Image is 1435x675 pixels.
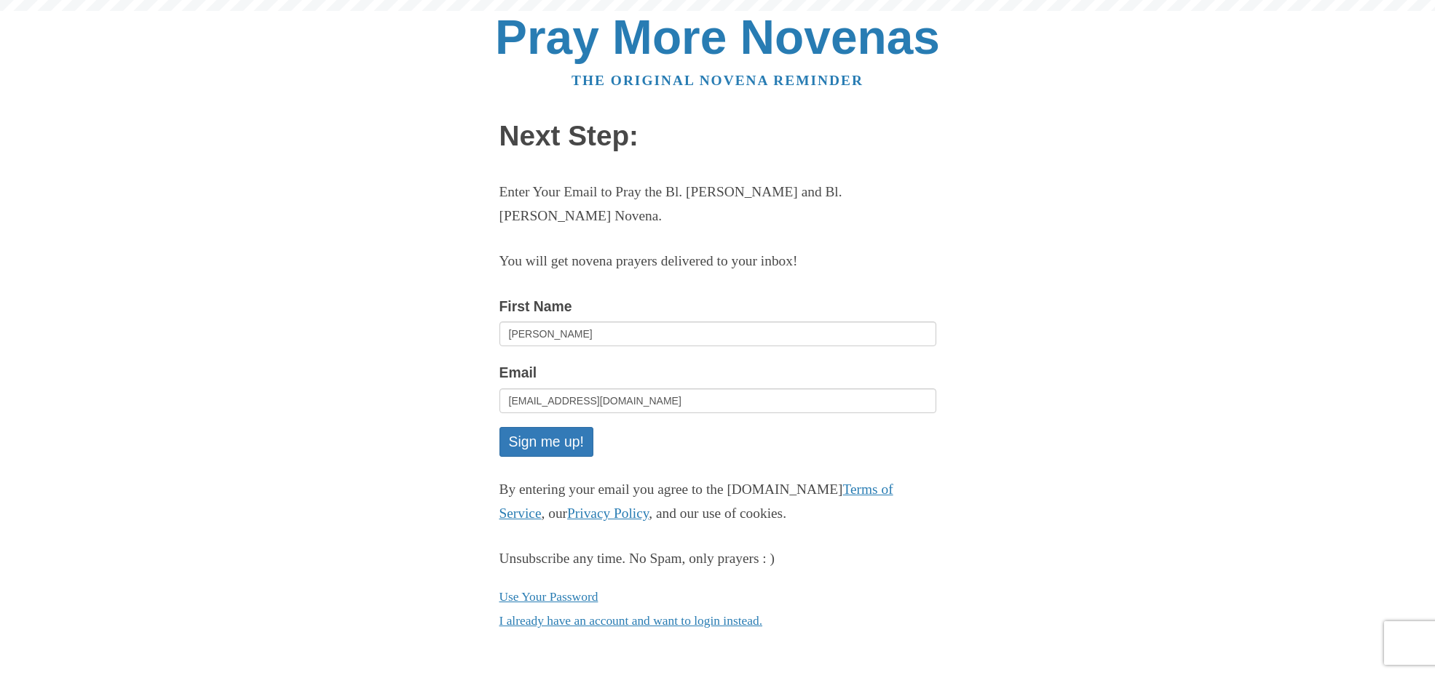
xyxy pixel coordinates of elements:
[499,482,893,521] a: Terms of Service
[499,613,763,628] a: I already have an account and want to login instead.
[567,506,649,521] a: Privacy Policy
[499,547,936,571] div: Unsubscribe any time. No Spam, only prayers : )
[499,321,936,346] input: Optional
[495,10,940,64] a: Pray More Novenas
[499,427,593,457] button: Sign me up!
[499,361,537,385] label: Email
[499,249,936,273] p: You will get novena prayers delivered to your inbox!
[499,478,936,526] p: By entering your email you agree to the [DOMAIN_NAME] , our , and our use of cookies.
[499,295,572,319] label: First Name
[499,589,598,604] a: Use Your Password
[499,180,936,228] p: Enter Your Email to Pray the Bl. [PERSON_NAME] and Bl. [PERSON_NAME] Novena.
[572,73,863,88] a: The original novena reminder
[499,121,936,152] h1: Next Step:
